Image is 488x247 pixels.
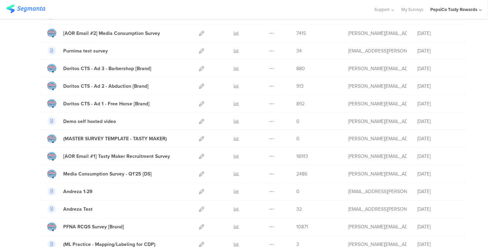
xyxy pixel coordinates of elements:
[296,206,302,213] span: 32
[47,117,116,126] a: Demo self hosted video
[348,83,407,90] div: megan.lynch@pepsico.com
[417,83,459,90] div: [DATE]
[417,118,459,125] div: [DATE]
[417,65,459,72] div: [DATE]
[417,188,459,196] div: [DATE]
[348,100,407,107] div: megan.lynch@pepsico.com
[296,65,305,72] span: 880
[47,187,93,196] a: Andreza 1-29
[296,30,306,37] span: 7415
[63,100,150,107] div: Doritos CTS - Ad 1 - Free Horse [Brand]
[63,47,108,55] div: Purnima test survey
[417,100,459,107] div: [DATE]
[47,134,167,143] a: (MASTER SURVEY TEMPLATE - TASTY MAKER)
[417,224,459,231] div: [DATE]
[47,99,150,108] a: Doritos CTS - Ad 1 - Free Horse [Brand]
[348,118,407,125] div: riel@segmanta.com
[296,224,308,231] span: 10871
[348,30,407,37] div: megan.lynch@pepsico.com
[47,64,151,73] a: Doritos CTS - Ad 3 - Barbershop [Brand]
[47,170,152,179] a: Media Consumption Survey - Q1'25 [DS]
[348,171,407,178] div: megan.lynch@pepsico.com
[348,206,407,213] div: andreza.godoy.contractor@pepsico.com
[47,82,149,91] a: Doritos CTS - Ad 2 - Abduction [Brand]
[63,188,93,196] div: Andreza 1-29
[296,171,307,178] span: 2486
[348,65,407,72] div: megan.lynch@pepsico.com
[417,206,459,213] div: [DATE]
[348,47,407,55] div: andreza.godoy.contractor@pepsico.com
[47,29,160,38] a: [AOR Email #2] Media Consumption Survey
[296,118,299,125] span: 0
[296,47,302,55] span: 34
[63,206,93,213] div: Andreza Test
[47,46,108,55] a: Purnima test survey
[63,83,149,90] div: Doritos CTS - Ad 2 - Abduction [Brand]
[47,222,124,231] a: PFNA RCQS Survey [Brand]
[63,224,124,231] div: PFNA RCQS Survey [Brand]
[296,188,299,196] span: 0
[348,135,407,143] div: megan.lynch@pepsico.com
[6,4,45,13] img: segmanta logo
[417,47,459,55] div: [DATE]
[417,30,459,37] div: [DATE]
[63,171,152,178] div: Media Consumption Survey - Q1'25 [DS]
[63,65,151,72] div: Doritos CTS - Ad 3 - Barbershop [Brand]
[417,171,459,178] div: [DATE]
[296,83,304,90] span: 913
[348,188,407,196] div: andreza.godoy.contractor@pepsico.com
[63,135,167,143] div: (MASTER SURVEY TEMPLATE - TASTY MAKER)
[375,6,390,13] span: Support
[417,135,459,143] div: [DATE]
[430,6,477,13] div: PepsiCo Tasty Rewards
[348,153,407,160] div: megan.lynch@pepsico.com
[63,118,116,125] div: Demo self hosted video
[417,153,459,160] div: [DATE]
[296,100,305,107] span: 892
[47,152,170,161] a: [AOR Email #1] Tasty Maker Recruitment Survey
[63,30,160,37] div: [AOR Email #2] Media Consumption Survey
[296,153,308,160] span: 18913
[348,224,407,231] div: megan.lynch@pepsico.com
[63,153,170,160] div: [AOR Email #1] Tasty Maker Recruitment Survey
[296,135,299,143] span: 0
[47,205,93,214] a: Andreza Test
